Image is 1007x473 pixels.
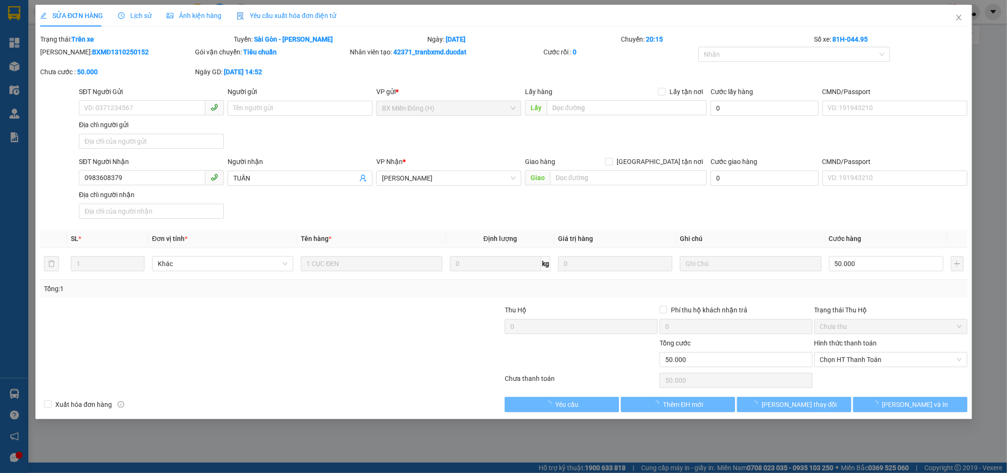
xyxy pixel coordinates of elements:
b: 20:15 [645,35,662,43]
span: phone [211,103,218,111]
input: 0 [558,256,672,271]
div: Chưa cước : [40,67,193,77]
input: Dọc đường [550,170,707,185]
b: 0 [572,48,576,56]
div: Chưa thanh toán [504,373,659,390]
b: BXMĐ1310250152 [92,48,149,56]
span: Chưa thu [820,319,961,334]
th: Ghi chú [676,230,825,248]
div: Địa chỉ người gửi [79,120,224,130]
input: Cước lấy hàng [711,101,818,116]
span: [PERSON_NAME] và In [882,399,948,410]
span: loading [872,401,882,407]
span: Xuất hóa đơn hàng [51,399,116,410]
button: plus [950,256,963,271]
span: info-circle [117,401,124,408]
span: picture [167,12,173,19]
b: Sài Gòn - [PERSON_NAME] [254,35,333,43]
span: Giao hàng [525,158,555,165]
span: Lấy [525,100,546,115]
span: close [955,14,962,21]
span: Thu Hộ [504,306,526,314]
span: loading [545,401,555,407]
span: [PERSON_NAME] thay đổi [762,399,837,410]
label: Cước lấy hàng [711,88,753,95]
div: CMND/Passport [822,156,967,167]
span: Chọn HT Thanh Toán [820,353,961,367]
input: VD: Bàn, Ghế [301,256,442,271]
div: Người nhận [228,156,372,167]
span: SL [71,235,78,242]
span: Lấy hàng [525,88,552,95]
div: SĐT Người Gửi [79,86,224,97]
div: [PERSON_NAME]: [40,47,193,57]
span: BX Miền Đông (H) [382,101,516,115]
button: [PERSON_NAME] và In [853,397,967,412]
span: edit [40,12,47,19]
span: phone [211,173,218,181]
img: icon [237,12,244,20]
span: Phí thu hộ khách nhận trả [667,305,751,315]
div: SĐT Người Nhận [79,156,224,167]
div: Chuyến: [619,34,813,44]
button: [PERSON_NAME] thay đổi [736,397,851,412]
span: Giá trị hàng [558,235,593,242]
button: Thêm ĐH mới [620,397,735,412]
span: Thêm ĐH mới [663,399,703,410]
b: 81H-044.95 [832,35,868,43]
div: Ngày GD: [195,67,348,77]
input: Ghi Chú [680,256,821,271]
b: Trên xe [71,35,94,43]
div: Số xe: [813,34,968,44]
div: Cước rồi : [543,47,696,57]
div: Tổng: 1 [44,284,389,294]
div: CMND/Passport [822,86,967,97]
b: 42371_tranbxmd.ducdat [393,48,466,56]
span: Cước hàng [829,235,861,242]
span: Tổng cước [659,339,690,347]
span: Ảnh kiện hàng [167,12,221,19]
div: Trạng thái Thu Hộ [814,305,967,315]
input: Cước giao hàng [711,171,818,186]
span: user-add [359,174,367,182]
button: Close [945,5,972,31]
span: Định lượng [483,235,517,242]
b: 50.000 [77,68,98,76]
span: Đơn vị tính [152,235,187,242]
label: Hình thức thanh toán [814,339,877,347]
span: Phan Đình Phùng [382,171,516,185]
div: Gói vận chuyển: [195,47,348,57]
div: Ngày: [426,34,620,44]
span: Yêu cầu [555,399,578,410]
button: Yêu cầu [505,397,619,412]
b: [DATE] [446,35,465,43]
div: Tuyến: [233,34,426,44]
span: Lịch sử [118,12,152,19]
span: SỬA ĐƠN HÀNG [40,12,103,19]
label: Cước giao hàng [711,158,757,165]
input: Địa chỉ của người nhận [79,204,224,219]
div: Người gửi [228,86,372,97]
span: Giao [525,170,550,185]
b: [DATE] 14:52 [224,68,262,76]
span: kg [541,256,550,271]
span: loading [751,401,762,407]
div: Địa chỉ người nhận [79,189,224,200]
div: VP gửi [376,86,521,97]
div: Trạng thái: [39,34,233,44]
span: Lấy tận nơi [666,86,707,97]
span: Tên hàng [301,235,331,242]
input: Địa chỉ của người gửi [79,134,224,149]
button: delete [44,256,59,271]
span: clock-circle [118,12,125,19]
span: VP Nhận [376,158,403,165]
input: Dọc đường [546,100,707,115]
span: loading [652,401,663,407]
span: [GEOGRAPHIC_DATA] tận nơi [613,156,707,167]
div: Nhân viên tạo: [350,47,542,57]
span: Khác [158,257,288,271]
span: Yêu cầu xuất hóa đơn điện tử [237,12,336,19]
b: Tiêu chuẩn [243,48,277,56]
